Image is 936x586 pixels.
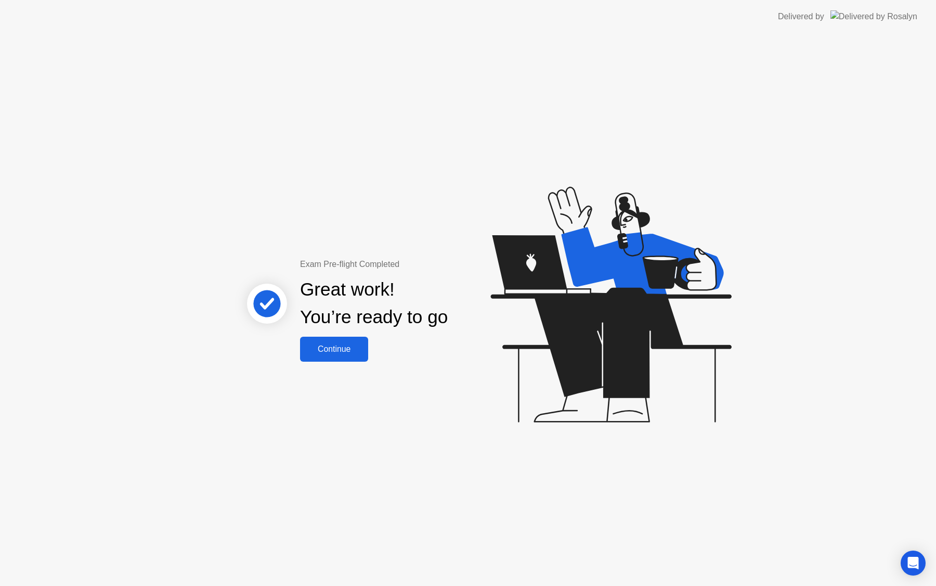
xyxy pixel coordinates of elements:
img: Delivered by Rosalyn [830,10,917,22]
div: Delivered by [778,10,824,23]
div: Exam Pre-flight Completed [300,258,515,271]
div: Great work! You’re ready to go [300,276,448,331]
div: Open Intercom Messenger [901,551,926,576]
button: Continue [300,337,368,362]
div: Continue [303,345,365,354]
